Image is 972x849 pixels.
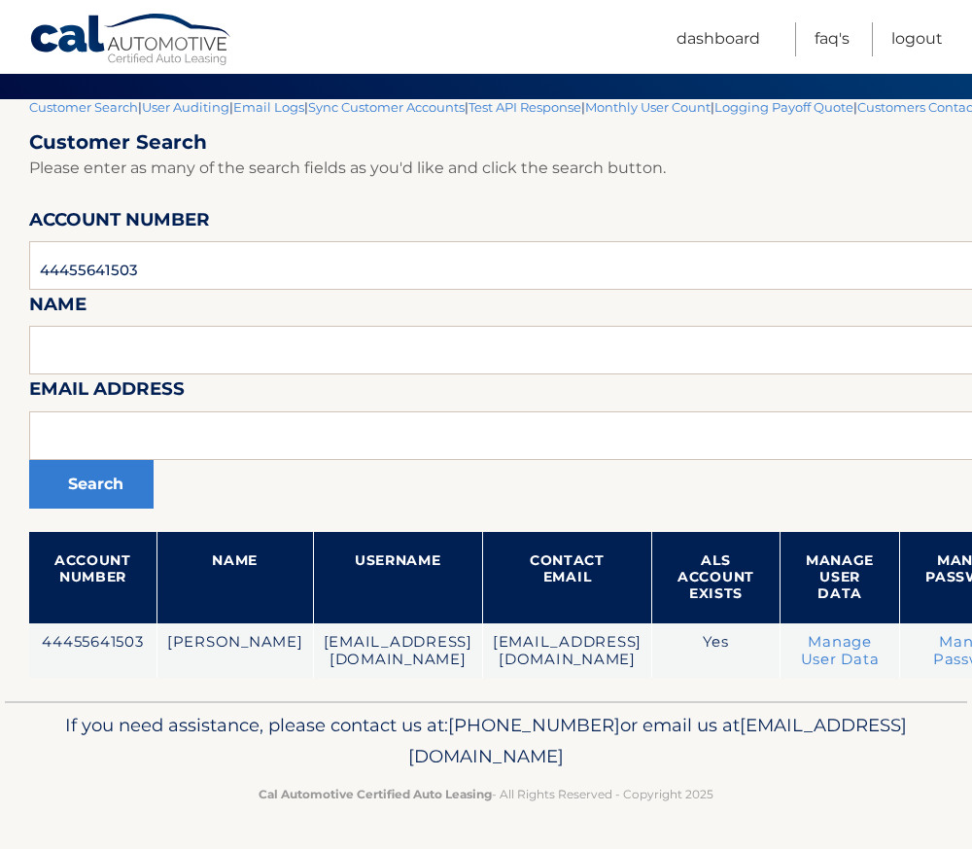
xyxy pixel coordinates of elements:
[780,532,899,623] th: Manage User Data
[585,99,711,115] a: Monthly User Count
[801,633,880,668] a: Manage User Data
[29,290,87,326] label: Name
[156,623,313,679] td: [PERSON_NAME]
[29,99,138,115] a: Customer Search
[29,374,185,410] label: Email Address
[313,623,482,679] td: [EMAIL_ADDRESS][DOMAIN_NAME]
[34,710,938,772] p: If you need assistance, please contact us at: or email us at
[34,784,938,804] p: - All Rights Reserved - Copyright 2025
[29,205,210,241] label: Account Number
[652,532,781,623] th: ALS Account Exists
[815,22,850,56] a: FAQ's
[482,623,651,679] td: [EMAIL_ADDRESS][DOMAIN_NAME]
[448,714,620,736] span: [PHONE_NUMBER]
[29,460,154,509] button: Search
[259,787,492,801] strong: Cal Automotive Certified Auto Leasing
[677,22,760,56] a: Dashboard
[482,532,651,623] th: Contact Email
[29,623,156,679] td: 44455641503
[308,99,465,115] a: Sync Customer Accounts
[408,714,907,767] span: [EMAIL_ADDRESS][DOMAIN_NAME]
[29,532,156,623] th: Account Number
[469,99,581,115] a: Test API Response
[29,13,233,69] a: Cal Automotive
[714,99,853,115] a: Logging Payoff Quote
[233,99,304,115] a: Email Logs
[652,623,781,679] td: Yes
[142,99,229,115] a: User Auditing
[891,22,943,56] a: Logout
[156,532,313,623] th: Name
[313,532,482,623] th: Username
